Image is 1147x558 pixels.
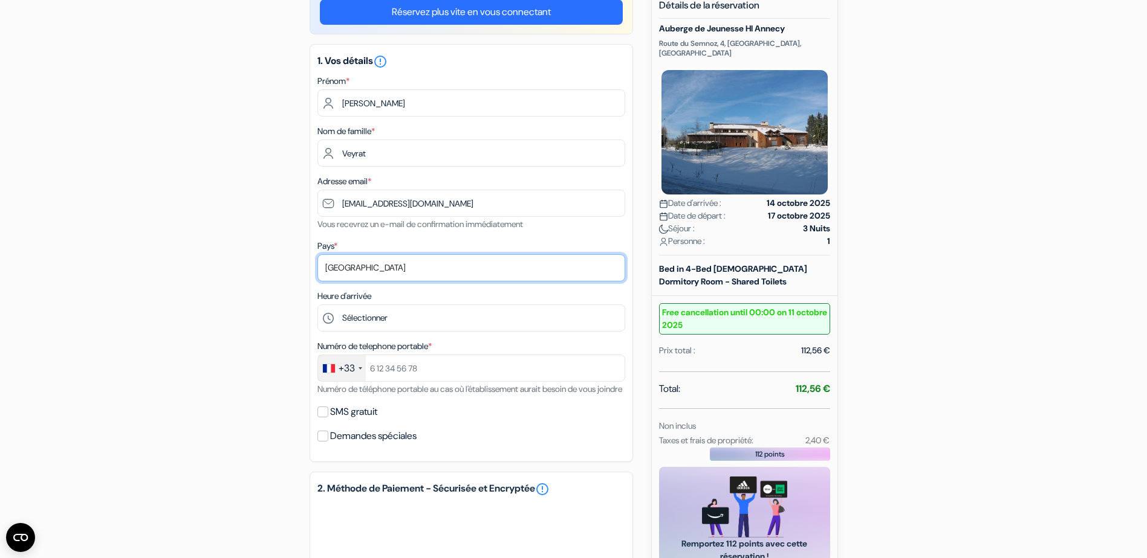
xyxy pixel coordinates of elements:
p: Route du Semnoz, 4, [GEOGRAPHIC_DATA], [GEOGRAPHIC_DATA] [659,39,830,58]
span: Date d'arrivée : [659,197,721,210]
label: Demandes spéciales [330,428,417,444]
label: Pays [317,240,337,252]
small: Taxes et frais de propriété: [659,435,753,446]
h5: Auberge de Jeunesse HI Annecy [659,24,830,34]
div: Prix total : [659,344,695,357]
label: Numéro de telephone portable [317,340,432,353]
strong: 3 Nuits [803,222,830,235]
img: calendar.svg [659,212,668,221]
span: Date de départ : [659,210,726,222]
label: Adresse email [317,175,371,188]
strong: 112,56 € [796,382,830,395]
label: Nom de famille [317,125,375,138]
strong: 1 [827,235,830,248]
div: +33 [339,361,355,376]
small: Vous recevrez un e-mail de confirmation immédiatement [317,219,523,229]
h5: 1. Vos détails [317,54,625,69]
i: error_outline [373,54,388,69]
img: moon.svg [659,225,668,234]
img: user_icon.svg [659,237,668,246]
small: Free cancellation until 00:00 on 11 octobre 2025 [659,303,830,335]
span: Personne : [659,235,705,248]
img: calendar.svg [659,199,668,208]
input: 6 12 34 56 78 [317,354,625,382]
div: France: +33 [318,355,366,381]
span: Séjour : [659,222,695,235]
div: 112,56 € [801,344,830,357]
span: Total: [659,382,680,396]
label: Prénom [317,75,349,88]
img: gift_card_hero_new.png [702,476,787,537]
label: Heure d'arrivée [317,290,371,303]
label: SMS gratuit [330,403,377,420]
small: 2,40 € [805,435,830,446]
span: 112 points [755,449,785,460]
input: Entrez votre prénom [317,89,625,117]
strong: 17 octobre 2025 [768,210,830,222]
small: Numéro de téléphone portable au cas où l'établissement aurait besoin de vous joindre [317,383,622,394]
a: error_outline [535,482,550,496]
a: error_outline [373,54,388,67]
b: Bed in 4-Bed [DEMOGRAPHIC_DATA] Dormitory Room - Shared Toilets [659,263,807,287]
small: Non inclus [659,420,696,431]
button: Ouvrir le widget CMP [6,523,35,552]
input: Entrer le nom de famille [317,139,625,167]
strong: 14 octobre 2025 [767,197,830,210]
input: Entrer adresse e-mail [317,190,625,217]
h5: 2. Méthode de Paiement - Sécurisée et Encryptée [317,482,625,496]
